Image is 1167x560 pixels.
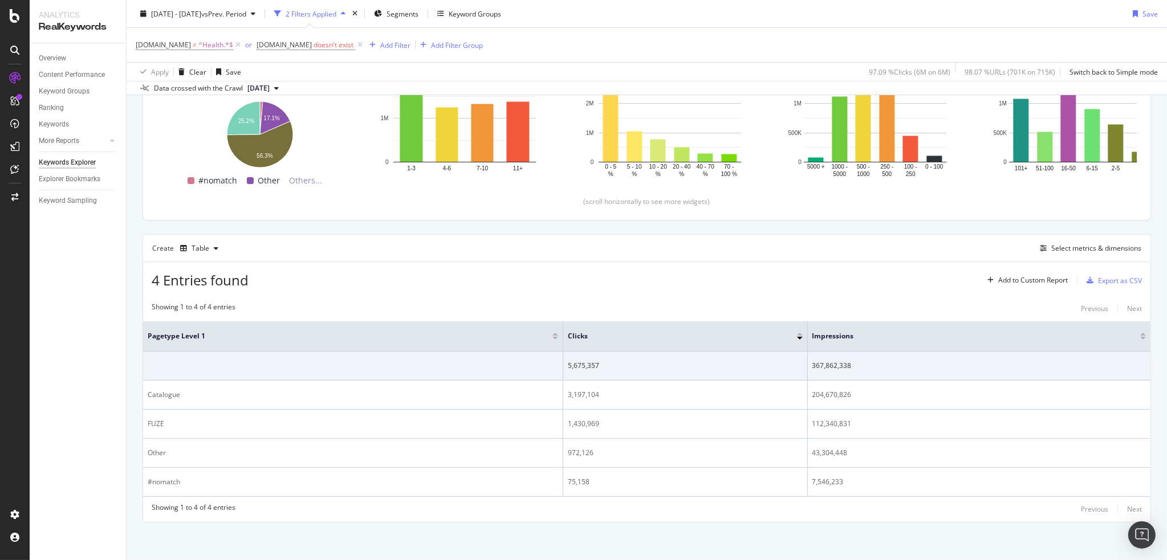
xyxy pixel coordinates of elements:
text: 0 [798,159,802,165]
svg: A chart. [581,68,759,179]
text: 0 [591,159,594,165]
div: 43,304,448 [812,448,1146,458]
div: Next [1127,504,1142,514]
text: 100 - [904,164,917,170]
button: Segments [369,5,423,23]
span: [DOMAIN_NAME] [257,40,312,50]
div: 972,126 [568,448,803,458]
div: 367,862,338 [812,361,1146,371]
button: [DATE] - [DATE]vsPrev. Period [136,5,260,23]
div: Create [152,239,223,257]
text: 0 [1003,159,1007,165]
div: 3,197,104 [568,390,803,400]
div: Table [192,245,209,252]
a: Ranking [39,102,118,114]
span: Segments [387,9,418,18]
span: [DOMAIN_NAME] [136,40,191,50]
text: 0 - 5 [605,164,616,170]
text: 1M [381,115,389,121]
text: 1M [586,130,594,136]
div: 97.09 % Clicks ( 6M on 6M ) [869,67,950,76]
text: 1M [794,101,802,107]
text: 5000 + [807,164,825,170]
a: Keyword Groups [39,85,118,97]
button: Select metrics & dimensions [1035,242,1141,255]
span: pagetype Level 1 [148,331,535,341]
text: 5 - 10 [627,164,642,170]
text: 20 - 40 [673,164,691,170]
div: Overview [39,52,66,64]
text: 56.3% [257,153,273,160]
div: Other [148,448,558,458]
span: ≠ [193,40,197,50]
svg: A chart. [170,96,348,169]
div: More Reports [39,135,79,147]
div: #nomatch [148,477,558,487]
button: Apply [136,63,169,81]
text: 10 - 20 [649,164,668,170]
button: or [245,39,252,50]
div: 112,340,831 [812,419,1146,429]
div: RealKeywords [39,21,117,34]
text: 25.2% [238,118,254,124]
div: 5,675,357 [568,361,803,371]
text: 0 [385,159,389,165]
div: Export as CSV [1098,276,1142,285]
div: FUZE [148,419,558,429]
text: 2M [586,101,594,107]
button: Table [176,239,223,257]
button: [DATE] [243,81,283,95]
div: Explorer Bookmarks [39,173,100,185]
span: [DATE] - [DATE] [151,9,201,18]
button: Save [1128,5,1158,23]
div: Ranking [39,102,64,114]
a: Explorer Bookmarks [39,173,118,185]
div: 204,670,826 [812,390,1146,400]
div: Showing 1 to 4 of 4 entries [152,302,235,316]
a: Content Performance [39,69,118,81]
span: Impressions [812,331,1123,341]
text: 70 - [724,164,734,170]
text: 1000 - [832,164,848,170]
div: (scroll horizontally to see more widgets) [157,197,1137,206]
text: 500K [788,130,802,136]
span: 4 Entries found [152,271,249,289]
svg: A chart. [376,68,554,179]
text: 250 [906,171,916,178]
div: Apply [151,67,169,76]
text: 1000 [857,171,870,178]
button: 2 Filters Applied [270,5,350,23]
button: Previous [1081,302,1108,316]
div: Clear [189,67,206,76]
text: 17.1% [263,115,279,121]
div: Select metrics & dimensions [1051,243,1141,253]
div: Add to Custom Report [998,277,1068,284]
div: Analytics [39,9,117,21]
div: Catalogue [148,390,558,400]
a: Keywords [39,118,118,130]
text: 500K [994,130,1007,136]
span: doesn't exist [314,40,353,50]
div: Previous [1081,304,1108,313]
text: % [656,171,661,178]
text: 2-5 [1112,166,1120,172]
div: Add Filter Group [431,40,483,50]
a: Overview [39,52,118,64]
span: Other [258,174,280,187]
div: Showing 1 to 4 of 4 entries [152,502,235,516]
text: 51-100 [1036,166,1054,172]
svg: A chart. [786,68,964,179]
div: 1,430,969 [568,419,803,429]
div: 7,546,233 [812,477,1146,487]
div: Open Intercom Messenger [1128,521,1156,549]
button: Add Filter [365,38,410,52]
a: More Reports [39,135,107,147]
span: Others... [285,174,327,187]
text: 6-15 [1087,166,1098,172]
div: or [245,40,252,50]
text: % [632,171,637,178]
